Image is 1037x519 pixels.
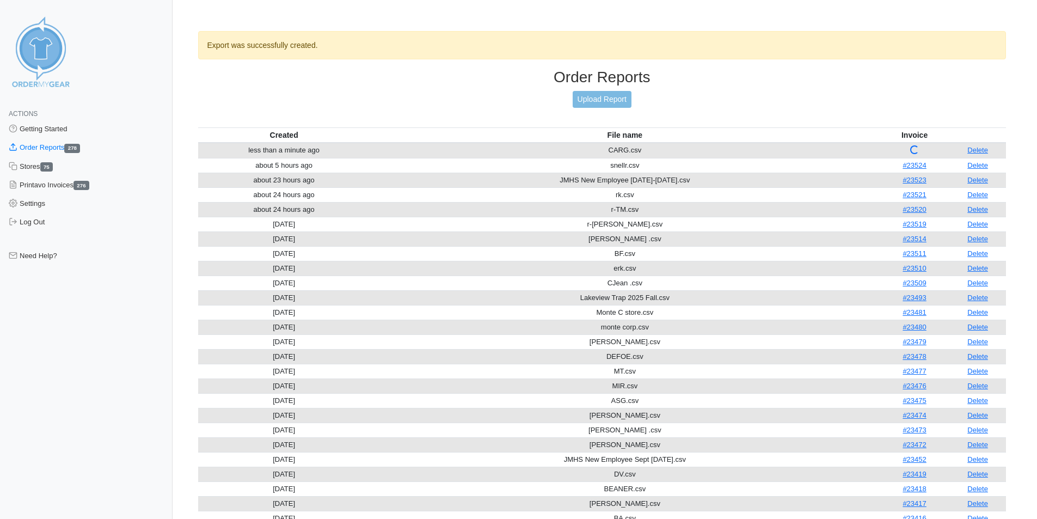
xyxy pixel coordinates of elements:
[198,276,370,290] td: [DATE]
[370,320,880,334] td: monte corp.csv
[198,408,370,423] td: [DATE]
[198,231,370,246] td: [DATE]
[198,364,370,378] td: [DATE]
[903,455,926,463] a: #23452
[370,364,880,378] td: MT.csv
[370,290,880,305] td: Lakeview Trap 2025 Fall.csv
[967,220,988,228] a: Delete
[967,249,988,258] a: Delete
[967,308,988,316] a: Delete
[9,110,38,118] span: Actions
[198,127,370,143] th: Created
[903,249,926,258] a: #23511
[198,378,370,393] td: [DATE]
[903,470,926,478] a: #23419
[903,382,926,390] a: #23476
[967,411,988,419] a: Delete
[198,481,370,496] td: [DATE]
[967,470,988,478] a: Delete
[370,305,880,320] td: Monte C store.csv
[198,437,370,452] td: [DATE]
[903,411,926,419] a: #23474
[198,349,370,364] td: [DATE]
[967,338,988,346] a: Delete
[903,441,926,449] a: #23472
[370,437,880,452] td: [PERSON_NAME].csv
[967,294,988,302] a: Delete
[198,320,370,334] td: [DATE]
[198,423,370,437] td: [DATE]
[198,173,370,187] td: about 23 hours ago
[198,68,1007,87] h3: Order Reports
[903,176,926,184] a: #23523
[903,220,926,228] a: #23519
[370,496,880,511] td: [PERSON_NAME].csv
[967,146,988,154] a: Delete
[198,158,370,173] td: about 5 hours ago
[967,426,988,434] a: Delete
[64,144,80,153] span: 278
[967,485,988,493] a: Delete
[967,352,988,361] a: Delete
[967,235,988,243] a: Delete
[967,441,988,449] a: Delete
[903,396,926,405] a: #23475
[198,334,370,349] td: [DATE]
[967,323,988,331] a: Delete
[903,499,926,508] a: #23417
[198,246,370,261] td: [DATE]
[198,290,370,305] td: [DATE]
[370,276,880,290] td: CJean .csv
[903,338,926,346] a: #23479
[198,496,370,511] td: [DATE]
[198,452,370,467] td: [DATE]
[198,31,1007,59] div: Export was successfully created.
[967,367,988,375] a: Delete
[370,158,880,173] td: snellr.csv
[370,378,880,393] td: MIR.csv
[903,264,926,272] a: #23510
[198,143,370,158] td: less than a minute ago
[967,264,988,272] a: Delete
[967,191,988,199] a: Delete
[903,235,926,243] a: #23514
[967,205,988,213] a: Delete
[73,181,89,190] span: 276
[903,279,926,287] a: #23509
[903,308,926,316] a: #23481
[903,294,926,302] a: #23493
[903,205,926,213] a: #23520
[370,246,880,261] td: BF.csv
[370,127,880,143] th: File name
[370,261,880,276] td: erk.csv
[967,161,988,169] a: Delete
[967,279,988,287] a: Delete
[198,261,370,276] td: [DATE]
[967,455,988,463] a: Delete
[903,426,926,434] a: #23473
[198,393,370,408] td: [DATE]
[370,143,880,158] td: CARG.csv
[370,231,880,246] td: [PERSON_NAME] .csv
[370,393,880,408] td: ASG.csv
[967,382,988,390] a: Delete
[198,217,370,231] td: [DATE]
[198,305,370,320] td: [DATE]
[370,349,880,364] td: DEFOE.csv
[967,176,988,184] a: Delete
[967,396,988,405] a: Delete
[370,467,880,481] td: DV.csv
[903,485,926,493] a: #23418
[370,173,880,187] td: JMHS New Employee [DATE]-[DATE].csv
[370,334,880,349] td: [PERSON_NAME].csv
[880,127,949,143] th: Invoice
[40,162,53,172] span: 75
[903,323,926,331] a: #23480
[370,481,880,496] td: BEANER.csv
[198,202,370,217] td: about 24 hours ago
[967,499,988,508] a: Delete
[370,452,880,467] td: JMHS New Employee Sept [DATE].csv
[903,352,926,361] a: #23478
[903,161,926,169] a: #23524
[370,408,880,423] td: [PERSON_NAME].csv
